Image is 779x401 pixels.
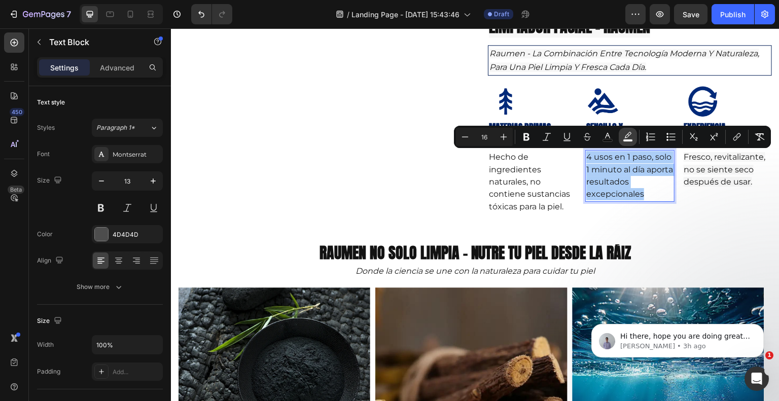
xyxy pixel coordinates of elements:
span: Hi there, hope you are doing great. I would like to follow up you regarding our last corresponden... [44,29,174,128]
div: Add... [113,368,160,377]
span: diferente [513,106,546,120]
div: Text style [37,98,65,107]
span: Sencillo y [415,92,452,105]
iframe: Intercom notifications message [576,303,779,374]
div: Width [37,340,54,349]
p: Donde la ciencia se une con la naturaleza para cuidar tu piel [9,236,600,250]
div: 450 [10,108,24,116]
img: gempages_582003665263395480-d6f19d6b-8252-4bf6-85a3-27f98c77ca84.png [512,55,552,91]
div: Undo/Redo [191,4,232,24]
div: Rich Text Editor. Editing area: main [414,122,504,173]
span: Landing Page - [DATE] 15:43:46 [351,9,459,20]
input: Auto [92,336,162,354]
div: Show more [77,282,124,292]
button: Carousel Next Arrow [564,373,593,401]
div: Rich Text Editor. Editing area: main [317,122,406,186]
div: Montserrat [113,150,160,159]
span: Fresco, revitalizante, no se siente seco después de usar. [513,124,594,158]
span: Save [683,10,699,19]
span: 4 usos en 1 paso, solo 1 minuto al día aporta resultados excepcionales [415,124,502,170]
p: Text Block [49,36,135,48]
div: Beta [8,186,24,194]
span: / [347,9,349,20]
iframe: Intercom live chat [745,367,769,391]
div: Align [37,254,65,268]
div: Color [37,230,53,239]
button: Carousel Back Arrow [16,373,44,401]
img: gempages_582003665263395480-710005f5-16d3-48ae-b047-0bbcaf4ff63f.png [414,55,450,91]
img: gempages_582003665263395480-358e81a6-8a11-420a-9e28-ee79171c6f6d.png [317,55,352,91]
div: Padding [37,367,60,376]
p: 7 [66,8,71,20]
div: Editor contextual toolbar [454,126,771,148]
button: Publish [712,4,754,24]
button: 7 [4,4,76,24]
p: Message from Brad, sent 3h ago [44,39,175,48]
span: RAUMEN NO SOLO LIMPIA - NUTRE TU PIEL DESDE LA RÁIZ [149,213,461,236]
button: Show more [37,278,163,296]
div: Publish [720,9,746,20]
span: Draft [494,10,509,19]
p: Advanced [100,62,134,73]
strong: materias primas naturales [318,92,380,120]
p: Settings [50,62,79,73]
div: Styles [37,123,55,132]
div: Size [37,314,64,328]
span: Hecho de ingredientes naturales, no contiene sustancias tóxicas para la piel. [318,124,399,183]
div: 4D4D4D [113,230,160,239]
span: eficaz [415,106,437,120]
iframe: Design area [171,28,779,401]
button: Save [674,4,707,24]
div: Size [37,174,64,188]
div: Font [37,150,50,159]
span: 1 [765,351,773,359]
span: experiencia [513,92,555,105]
span: Paragraph 1* [96,123,135,132]
button: Paragraph 1* [92,119,163,137]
